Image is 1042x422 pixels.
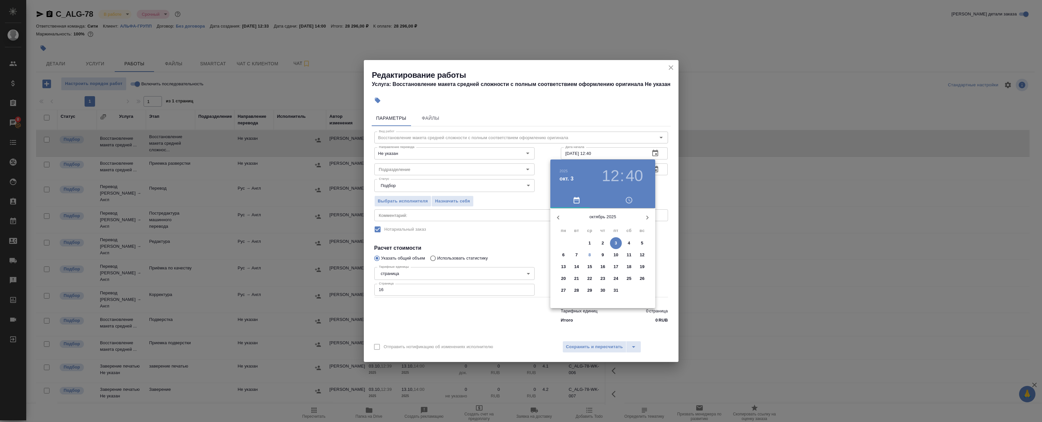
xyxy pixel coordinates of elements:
[610,285,622,296] button: 31
[562,252,564,258] p: 6
[571,249,582,261] button: 7
[600,287,605,294] p: 30
[623,237,635,249] button: 4
[640,264,645,270] p: 19
[636,249,648,261] button: 12
[610,237,622,249] button: 3
[615,240,617,246] p: 3
[614,252,619,258] p: 10
[574,287,579,294] p: 28
[600,264,605,270] p: 16
[584,249,596,261] button: 8
[610,273,622,285] button: 24
[561,264,566,270] p: 13
[587,287,592,294] p: 29
[588,240,591,246] p: 1
[641,240,643,246] p: 5
[623,273,635,285] button: 25
[614,287,619,294] p: 31
[628,240,630,246] p: 4
[584,237,596,249] button: 1
[571,261,582,273] button: 14
[627,275,632,282] p: 25
[597,249,609,261] button: 9
[584,227,596,234] span: ср
[558,273,569,285] button: 20
[587,275,592,282] p: 22
[561,275,566,282] p: 20
[626,167,643,185] button: 40
[584,273,596,285] button: 22
[601,240,604,246] p: 2
[587,264,592,270] p: 15
[571,285,582,296] button: 28
[597,227,609,234] span: чт
[636,237,648,249] button: 5
[636,227,648,234] span: вс
[584,285,596,296] button: 29
[558,285,569,296] button: 27
[597,285,609,296] button: 30
[566,214,639,220] p: октябрь 2025
[610,249,622,261] button: 10
[636,261,648,273] button: 19
[575,252,578,258] p: 7
[584,261,596,273] button: 15
[597,273,609,285] button: 23
[597,237,609,249] button: 2
[597,261,609,273] button: 16
[610,227,622,234] span: пт
[588,252,591,258] p: 8
[574,275,579,282] p: 21
[623,261,635,273] button: 18
[623,227,635,234] span: сб
[558,261,569,273] button: 13
[602,167,619,185] button: 12
[620,167,624,185] h3: :
[640,252,645,258] p: 12
[560,169,568,173] button: 2025
[614,264,619,270] p: 17
[640,275,645,282] p: 26
[636,273,648,285] button: 26
[571,273,582,285] button: 21
[627,264,632,270] p: 18
[574,264,579,270] p: 14
[601,252,604,258] p: 9
[600,275,605,282] p: 23
[614,275,619,282] p: 24
[561,287,566,294] p: 27
[558,227,569,234] span: пн
[610,261,622,273] button: 17
[571,227,582,234] span: вт
[560,175,574,183] button: окт. 3
[558,249,569,261] button: 6
[623,249,635,261] button: 11
[627,252,632,258] p: 11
